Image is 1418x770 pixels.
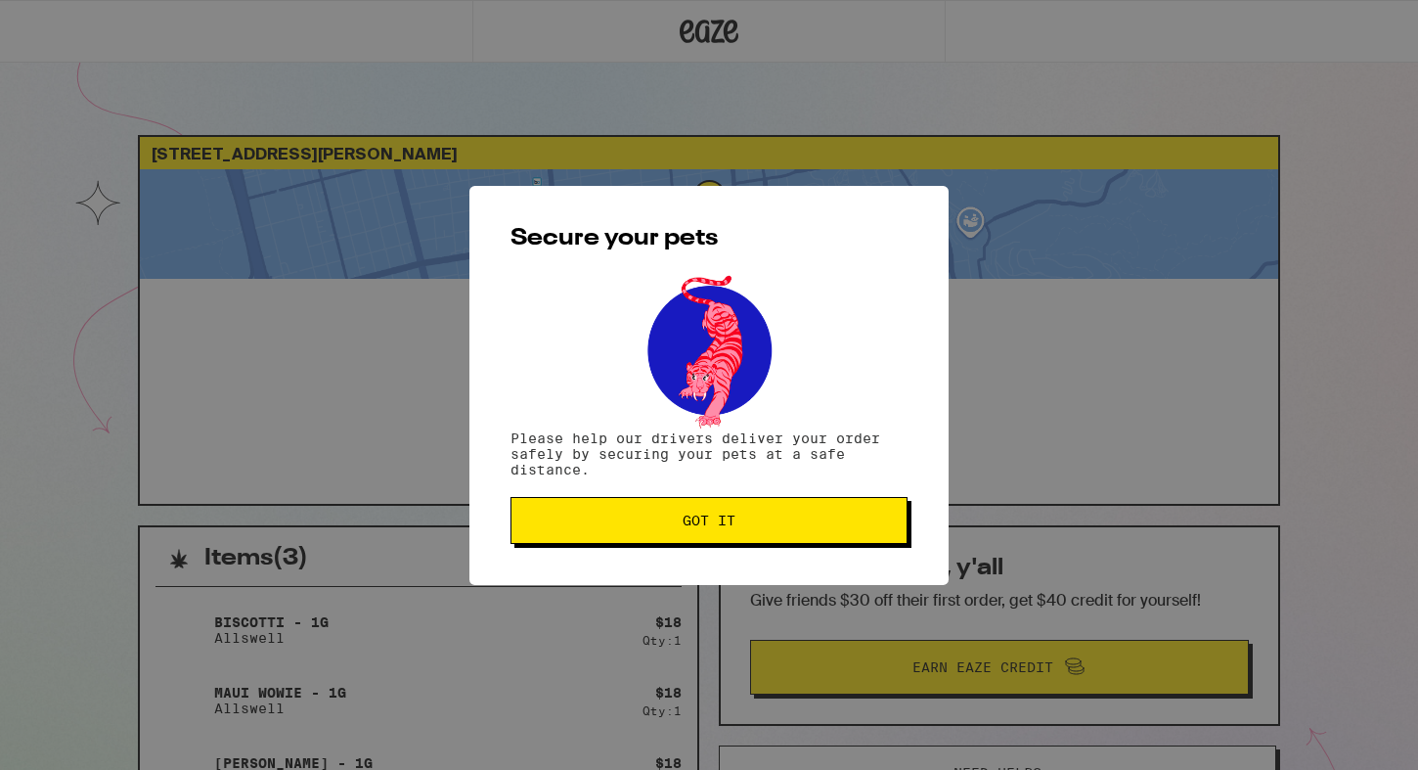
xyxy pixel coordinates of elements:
h2: Secure your pets [510,227,908,250]
span: Hi. Need any help? [12,14,141,29]
p: Please help our drivers deliver your order safely by securing your pets at a safe distance. [510,430,908,477]
button: Got it [510,497,908,544]
img: pets [629,270,789,430]
span: Got it [683,514,735,527]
